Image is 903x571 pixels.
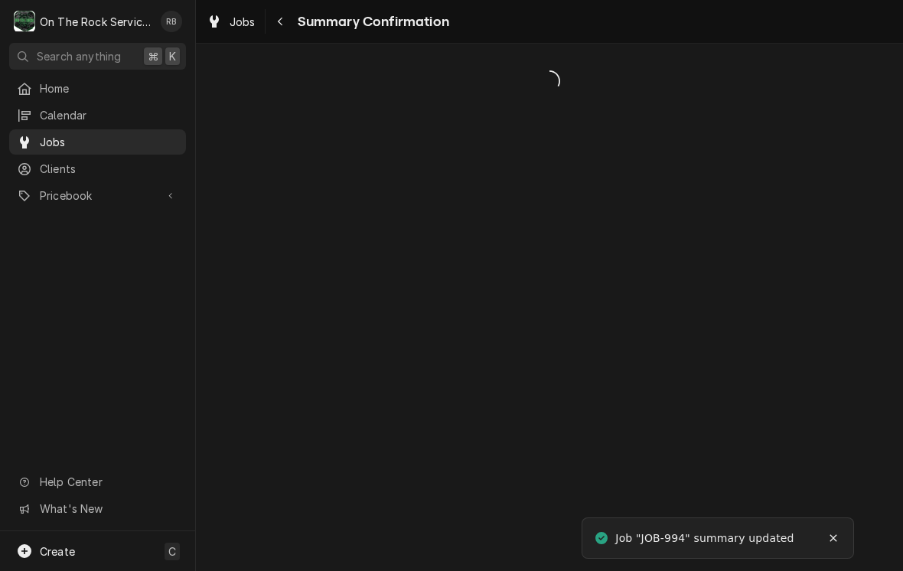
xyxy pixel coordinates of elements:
[168,543,176,560] span: C
[9,469,186,494] a: Go to Help Center
[9,103,186,128] a: Calendar
[9,129,186,155] a: Jobs
[293,11,449,32] span: Summary Confirmation
[14,11,35,32] div: O
[40,545,75,558] span: Create
[40,501,177,517] span: What's New
[196,65,903,97] span: Loading...
[40,474,177,490] span: Help Center
[161,11,182,32] div: RB
[40,161,178,177] span: Clients
[9,183,186,208] a: Go to Pricebook
[9,76,186,101] a: Home
[9,156,186,181] a: Clients
[37,48,121,64] span: Search anything
[230,14,256,30] span: Jobs
[9,43,186,70] button: Search anything⌘K
[40,188,155,204] span: Pricebook
[200,9,262,34] a: Jobs
[9,496,186,521] a: Go to What's New
[40,107,178,123] span: Calendar
[161,11,182,32] div: Ray Beals's Avatar
[169,48,176,64] span: K
[40,80,178,96] span: Home
[40,14,152,30] div: On The Rock Services
[148,48,158,64] span: ⌘
[269,9,293,34] button: Navigate back
[14,11,35,32] div: On The Rock Services's Avatar
[615,530,796,547] div: Job "JOB-994" summary updated
[40,134,178,150] span: Jobs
